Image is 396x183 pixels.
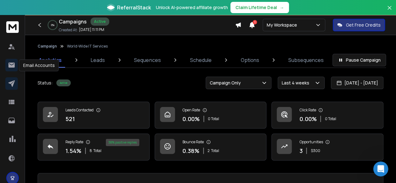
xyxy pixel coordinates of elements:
div: Hey Ankit, thanks for reaching out. [10,68,98,74]
div: In campaign Analytics - Reply Rate -> it shows all replies even Not Interested. how can we exclud... [23,27,120,58]
h1: Box [30,3,39,8]
button: go back [4,3,16,14]
p: 0.00 % [183,114,200,123]
p: Analytics [39,56,62,64]
p: Last 4 weeks [282,80,312,86]
div: 38 % positive replies [106,139,139,146]
span: ReferralStack [117,4,151,11]
p: Subsequences [288,56,324,64]
span: → [280,4,284,11]
a: Reply Rate1.54%8Total38% positive replies [38,134,150,160]
button: Emoji picker [20,135,25,140]
p: Bounce Rate [183,140,204,145]
p: Sequences [134,56,161,64]
p: Schedule [190,56,212,64]
p: Campaign Only [210,80,243,86]
p: Get Free Credits [346,22,381,28]
p: Reply Rate [65,140,83,145]
span: Total [93,148,101,153]
p: 521 [65,114,75,123]
div: Lakshita says… [5,64,120,125]
a: Schedule [186,53,215,68]
div: Email Accounts [19,59,59,71]
div: Hey Ankit, thanks for reaching out.Currently, we don’t have the option to filter replies to only ... [5,64,103,114]
h1: Campaigns [59,18,87,25]
div: hello [100,13,120,26]
p: The team can also help [30,8,78,14]
div: Active [56,79,71,86]
p: World-Wide IT Services [67,44,108,49]
p: 0 Total [325,116,336,121]
p: 1.54 % [65,146,81,155]
span: 2 [208,148,210,153]
button: Send a message… [107,132,117,142]
a: Analytics [35,53,65,68]
span: Total [211,148,219,153]
a: Open Rate0.00%0 Total [155,102,267,129]
a: Opportunities3$300 [271,134,383,160]
button: Pause Campaign [332,54,386,66]
button: Gif picker [30,135,35,140]
span: 1 [253,20,257,24]
p: 0 Total [208,116,219,121]
p: Leads [91,56,105,64]
p: Leads Contacted [65,108,94,113]
button: Get Free Credits [333,19,385,31]
p: 3 [299,146,302,155]
div: In campaign Analytics - Reply Rate -> it shows all replies even Not Interested. how can we exclud... [28,30,115,55]
p: 0.38 % [183,146,199,155]
button: Upload attachment [10,135,15,140]
p: Options [241,56,259,64]
button: [DATE] - [DATE] [331,77,383,89]
img: Profile image for Box [18,3,28,13]
a: Bounce Rate0.38%2Total [155,134,267,160]
span: 8 [90,148,92,153]
p: Click Rate [299,108,316,113]
p: 0.00 % [299,114,316,123]
div: Ankit says… [5,13,120,27]
iframe: Intercom live chat [373,161,388,176]
a: Options [237,53,263,68]
a: Sequences [130,53,164,68]
button: Start recording [40,135,45,140]
p: Unlock AI-powered affiliate growth [156,4,228,11]
p: Created At: [59,28,78,33]
div: Close [110,3,121,14]
p: $ 300 [311,148,320,153]
button: Close banner [385,4,393,19]
a: Click Rate0.00%0 Total [271,102,383,129]
p: Opportunities [299,140,323,145]
textarea: Message… [5,122,120,132]
button: Home [98,3,110,14]
div: Ankit says… [5,27,120,64]
div: Currently, we don’t have the option to filter replies to only show “Interested” ones. Right now, ... [10,74,98,110]
a: Leads Contacted521 [38,102,150,129]
div: hello [105,16,115,23]
button: Campaign [38,44,57,49]
p: [DATE] 11:11 PM [79,27,104,32]
button: Claim Lifetime Deal→ [230,2,289,13]
div: Active [90,18,109,26]
p: 0 % [51,23,54,27]
div: Lakshita • 8h ago [10,115,44,119]
p: Open Rate [183,108,200,113]
a: Subsequences [285,53,327,68]
p: Status: [38,80,53,86]
a: Leads [87,53,109,68]
p: My Workspace [267,22,300,28]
